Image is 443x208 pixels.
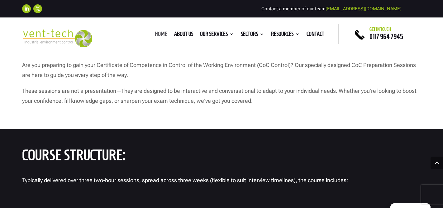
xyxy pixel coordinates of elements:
[369,33,403,40] a: 0117 964 7945
[369,27,391,32] span: Get in touch
[33,4,42,13] a: Follow on X
[22,175,421,191] p: Typically delivered over three two-hour sessions, spread across three weeks (flexible to suit int...
[22,147,421,166] h2: Course structure:
[22,60,421,86] p: Are you preparing to gain your Certificate of Competence in Control of the Working Environment (C...
[200,32,234,39] a: Our Services
[307,32,324,39] a: Contact
[271,32,300,39] a: Resources
[241,32,264,39] a: Sectors
[174,32,193,39] a: About us
[155,32,167,39] a: Home
[326,6,402,12] a: [EMAIL_ADDRESS][DOMAIN_NAME]
[22,86,421,112] p: These sessions are not a presentation—They are designed to be interactive and conversational to a...
[22,29,92,47] img: 2023-09-27T08_35_16.549ZVENT-TECH---Clear-background
[22,4,31,13] a: Follow on LinkedIn
[261,6,402,12] span: Contact a member of our team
